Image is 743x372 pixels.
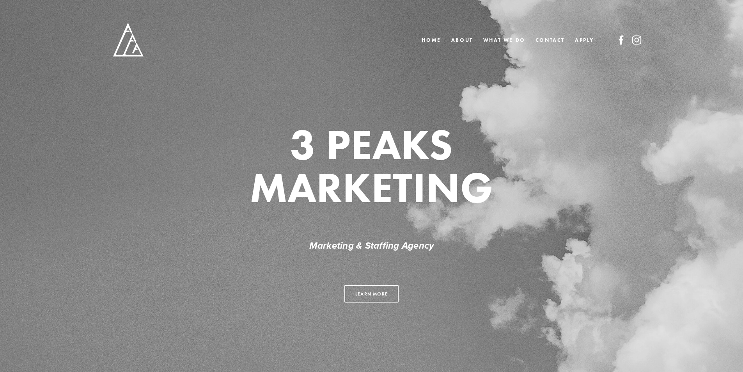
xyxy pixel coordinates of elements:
[192,123,551,209] h1: 3 PEAKS MARKETING
[422,34,441,46] a: Home
[575,34,594,46] a: APPLY
[344,285,399,303] a: Learn more
[451,34,473,46] a: ABOUT
[536,34,565,46] a: CONTACT
[99,12,155,68] img: 3 Peaks Marketing
[309,240,434,252] em: Marketing & Staffing Agency
[483,34,525,46] a: WHAT WE DO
